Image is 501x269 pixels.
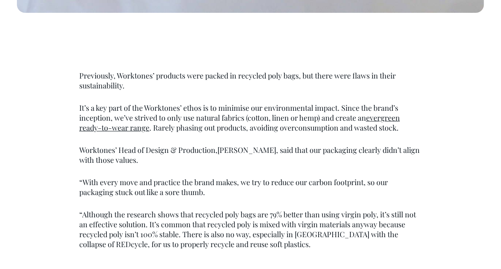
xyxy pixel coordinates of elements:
[79,113,400,133] a: evergreen ready-to-wear range
[79,103,422,133] p: It’s a key part of the Worktones’ ethos is to minimise our environmental impact. Since the brand’...
[79,209,422,249] p: “Although the research shows that recycled poly bags are 79% better than using virgin poly, it’s ...
[79,145,422,165] p: Worktones’ Head of Design & Production, , said that our packaging clearly didn’t align with those...
[79,71,422,90] p: Previously, Worktones’ products were packed in recycled poly bags, but there were flaws in their ...
[217,145,276,155] span: [PERSON_NAME]
[79,177,422,197] p: “With every move and practice the brand makes, we try to reduce our carbon footprint, so our pack...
